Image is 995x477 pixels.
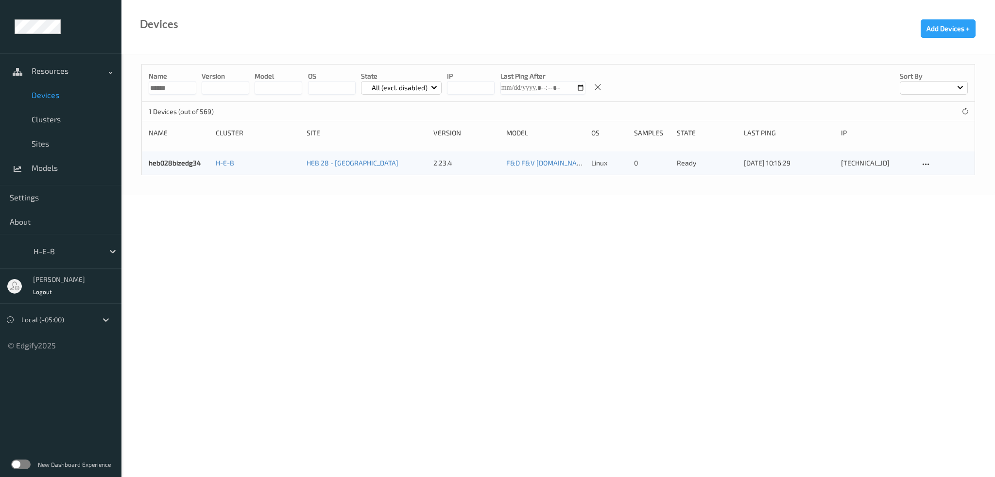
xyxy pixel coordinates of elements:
p: IP [447,71,495,81]
p: linux [591,158,627,168]
a: HEB 28 - [GEOGRAPHIC_DATA] [307,159,398,167]
p: Last Ping After [500,71,585,81]
p: model [255,71,302,81]
p: State [361,71,442,81]
div: Model [506,128,584,138]
div: 2.23.4 [433,158,499,168]
div: [TECHNICAL_ID] [841,158,913,168]
button: Add Devices + [921,19,976,38]
p: 1 Devices (out of 569) [149,107,222,116]
p: All (excl. disabled) [368,83,431,93]
p: Name [149,71,196,81]
div: State [677,128,737,138]
div: Last Ping [744,128,834,138]
div: Name [149,128,209,138]
div: version [433,128,499,138]
p: OS [308,71,356,81]
div: Site [307,128,427,138]
p: Sort by [900,71,968,81]
p: version [202,71,249,81]
p: ready [677,158,737,168]
div: 0 [634,158,670,168]
a: F&D F&V [DOMAIN_NAME] (Daily) [DATE] 16:30 [DATE] 16:30 Auto Save [506,159,722,167]
div: Cluster [216,128,300,138]
div: ip [841,128,913,138]
div: Samples [634,128,670,138]
div: [DATE] 10:16:29 [744,158,834,168]
a: H-E-B [216,159,234,167]
div: Devices [140,19,178,29]
div: OS [591,128,627,138]
a: heb028bizedg34 [149,159,201,167]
